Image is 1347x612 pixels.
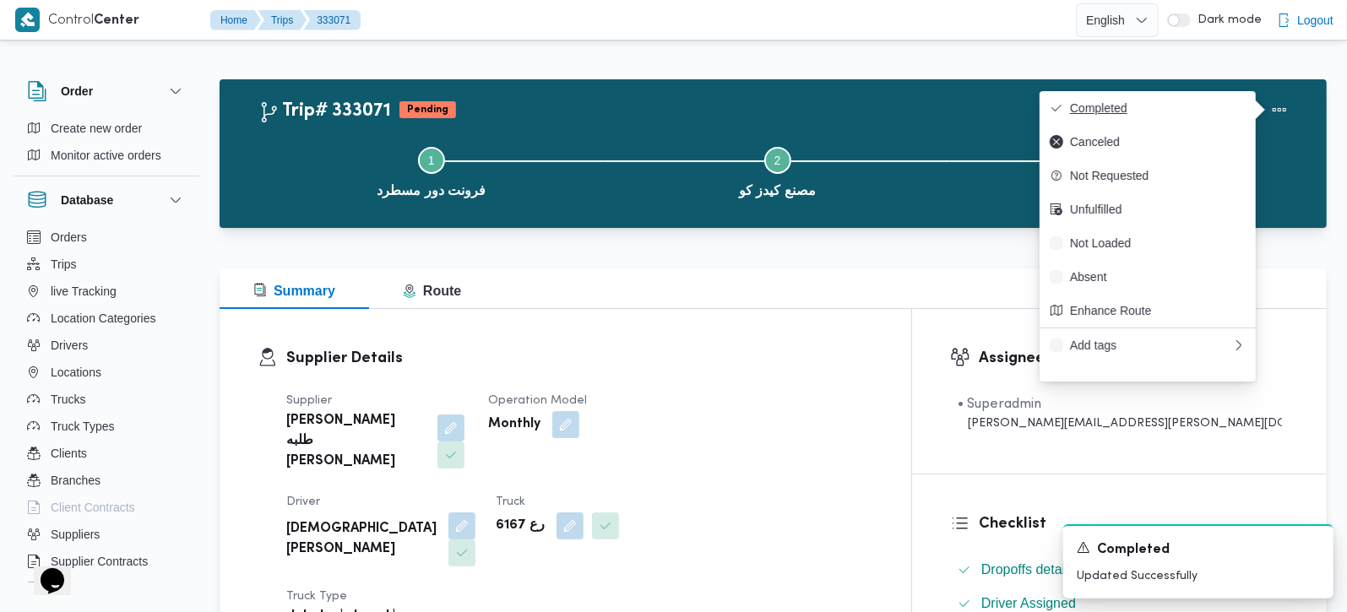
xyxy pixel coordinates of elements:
img: X8yXhbKr1z7QwAAAABJRU5ErkJggg== [15,8,40,32]
span: Clients [51,443,87,463]
span: Trucks [51,389,85,409]
button: Absent [1040,260,1256,294]
span: live Tracking [51,281,117,301]
span: Supplier Contracts [51,551,148,571]
span: Completed [1097,540,1170,561]
span: مصنع كيدز كو [739,181,816,201]
h3: Checklist [979,512,1289,535]
button: Drivers [20,332,193,359]
button: Database [27,190,186,210]
button: Trips [258,10,307,30]
button: Logout [1270,3,1340,37]
span: Truck [496,496,525,507]
span: Not Loaded [1070,236,1246,250]
span: Monitor active orders [51,145,161,165]
span: Truck Type [286,591,347,602]
div: • Superadmin [958,394,1282,414]
span: Driver [286,496,320,507]
button: Unfulfilled [1040,192,1256,226]
span: Trips [51,254,77,274]
b: رع 6167 [496,516,545,536]
button: Client Contracts [20,494,193,521]
span: Add tags [1070,338,1232,352]
button: 333071 [303,10,361,30]
span: Dark mode [1191,14,1262,27]
button: Trips [20,251,193,278]
span: 2 [774,154,781,167]
button: Enhance Route [1040,294,1256,328]
iframe: chat widget [17,544,71,595]
button: Not Requested [1040,159,1256,192]
button: Location Categories [20,305,193,332]
button: Orders [20,224,193,251]
h3: Order [61,81,93,101]
span: Client Contracts [51,497,135,517]
span: Logout [1297,10,1333,30]
div: [PERSON_NAME][EMAIL_ADDRESS][PERSON_NAME][DOMAIN_NAME] [958,414,1282,432]
span: Branches [51,470,100,490]
button: Branches [20,467,193,494]
span: Locations [51,362,101,382]
span: 1 [428,154,435,167]
span: Summary [253,284,335,298]
button: Devices [20,575,193,602]
span: Devices [51,578,93,598]
span: Truck Types [51,416,114,436]
span: Pending [399,101,456,118]
button: Dropoffs details entered [951,556,1289,583]
button: Trucks [20,386,193,413]
span: • Superadmin mohamed.nabil@illa.com.eg [958,394,1282,432]
h3: Supplier Details [286,347,873,370]
button: Not Loaded [1040,226,1256,260]
span: Create new order [51,118,142,138]
button: فرونت دور مسطرد [258,127,605,214]
span: Operation Model [488,395,587,406]
button: Home [210,10,261,30]
b: [PERSON_NAME] طلبه [PERSON_NAME] [286,411,426,472]
button: Supplier Contracts [20,548,193,575]
span: Supplier [286,395,332,406]
button: Completed [1040,91,1256,125]
span: Not Requested [1070,169,1246,182]
h3: Database [61,190,113,210]
button: Suppliers [20,521,193,548]
span: Dropoffs details entered [981,562,1125,577]
button: Truck Types [20,413,193,440]
button: Locations [20,359,193,386]
b: Monthly [488,414,540,435]
span: Location Categories [51,308,156,328]
button: مصنع كيدز كو [605,127,951,214]
h3: Assignees [979,347,1289,370]
span: Drivers [51,335,88,355]
button: Clients [20,440,193,467]
h2: Trip# 333071 [258,100,391,122]
button: Actions [1263,93,1296,127]
button: Order [27,81,186,101]
button: Canceled [1040,125,1256,159]
span: Enhance Route [1070,304,1246,317]
button: Monitor active orders [20,142,193,169]
b: [DEMOGRAPHIC_DATA] [PERSON_NAME] [286,519,437,560]
p: Updated Successfully [1077,567,1320,585]
span: Route [403,284,461,298]
span: Orders [51,227,87,247]
button: Create new order [20,115,193,142]
div: Database [14,224,199,589]
span: Absent [1070,270,1246,284]
div: Order [14,115,199,176]
span: Unfulfilled [1070,203,1246,216]
div: Notification [1077,539,1320,561]
span: Driver Assigned [981,596,1076,610]
button: فرونت دور مسطرد [950,127,1296,214]
button: live Tracking [20,278,193,305]
b: Pending [407,105,448,115]
span: Suppliers [51,524,100,544]
span: فرونت دور مسطرد [377,181,486,201]
button: Add tags [1040,328,1256,362]
span: Dropoffs details entered [981,560,1125,580]
span: Canceled [1070,135,1246,149]
span: Completed [1070,101,1246,115]
b: Center [94,14,139,27]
